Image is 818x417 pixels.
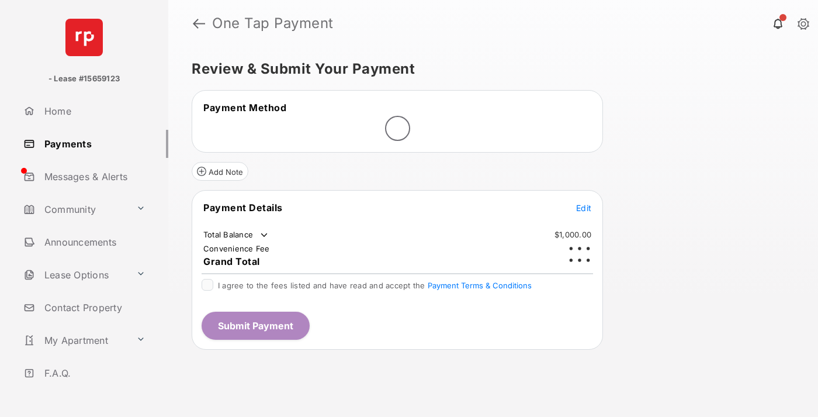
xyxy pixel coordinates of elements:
[428,281,532,290] button: I agree to the fees listed and have read and accept the
[19,228,168,256] a: Announcements
[19,195,131,223] a: Community
[203,243,271,254] td: Convenience Fee
[576,202,591,213] button: Edit
[19,163,168,191] a: Messages & Alerts
[65,19,103,56] img: svg+xml;base64,PHN2ZyB4bWxucz0iaHR0cDovL3d3dy53My5vcmcvMjAwMC9zdmciIHdpZHRoPSI2NCIgaGVpZ2h0PSI2NC...
[19,97,168,125] a: Home
[19,326,131,354] a: My Apartment
[19,294,168,322] a: Contact Property
[202,312,310,340] button: Submit Payment
[554,229,592,240] td: $1,000.00
[203,102,286,113] span: Payment Method
[192,62,785,76] h5: Review & Submit Your Payment
[576,203,591,213] span: Edit
[19,261,131,289] a: Lease Options
[19,359,168,387] a: F.A.Q.
[218,281,532,290] span: I agree to the fees listed and have read and accept the
[203,202,283,213] span: Payment Details
[192,162,248,181] button: Add Note
[203,229,270,241] td: Total Balance
[19,130,168,158] a: Payments
[48,73,120,85] p: - Lease #15659123
[203,256,260,267] span: Grand Total
[212,16,334,30] strong: One Tap Payment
